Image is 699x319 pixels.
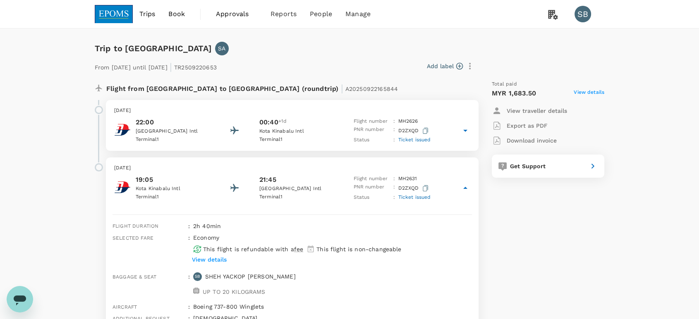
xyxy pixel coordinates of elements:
p: Flight number [353,175,390,183]
p: PNR number [353,126,390,136]
p: [DATE] [114,164,470,172]
p: Terminal 1 [136,193,210,201]
p: [GEOGRAPHIC_DATA] Intl [136,127,210,136]
p: SA [218,44,225,52]
p: : [393,126,395,136]
p: Flight from [GEOGRAPHIC_DATA] to [GEOGRAPHIC_DATA] (roundtrip) [106,80,398,95]
div: : [185,230,190,269]
button: Export as PDF [492,118,548,133]
span: Baggage & seat [113,274,156,280]
p: [GEOGRAPHIC_DATA] Intl [259,185,334,193]
p: Download invoice [507,136,557,145]
p: View details [192,255,227,264]
span: Get Support [510,163,546,169]
span: Reports [271,9,297,19]
button: Add label [427,62,463,70]
span: | [340,83,343,94]
p: SB [195,274,200,279]
span: Ticket issued [398,194,431,200]
span: Ticket issued [398,137,431,143]
p: 00:40 [259,117,278,127]
div: : [185,219,190,230]
p: : [393,193,395,202]
p: 21:45 [259,175,276,185]
img: Malaysia Airlines [114,121,131,138]
p: D2ZXQD [398,126,430,136]
span: +1d [278,117,287,127]
p: [DATE] [114,107,470,115]
span: Flight duration [113,223,158,229]
p: Terminal 1 [259,193,334,201]
img: EPOMS SDN BHD [95,5,133,23]
p: Terminal 1 [259,136,334,144]
div: SB [575,6,591,22]
p: Status [353,193,390,202]
button: View details [190,253,229,266]
button: Download invoice [492,133,557,148]
p: Kota Kinabalu Intl [259,127,334,136]
span: People [310,9,332,19]
p: UP TO 20 KILOGRAMS [203,288,266,296]
p: This flight is refundable with a [203,245,303,253]
p: : [393,136,395,144]
iframe: Button to launch messaging window [7,286,33,312]
span: Trips [139,9,156,19]
p: 19:05 [136,175,210,185]
span: Aircraft [113,304,137,310]
div: : [185,269,190,299]
span: Total paid [492,80,517,88]
span: fee [294,246,303,252]
div: : [185,299,190,311]
p: MH 2626 [398,117,418,126]
p: 2h 40min [193,222,472,230]
p: Export as PDF [507,121,548,130]
span: Book [168,9,185,19]
p: : [393,175,395,183]
p: From [DATE] until [DATE] TR2509220653 [95,59,217,74]
p: : [393,117,395,126]
span: Selected fare [113,235,153,241]
p: Terminal 1 [136,136,210,144]
p: economy [193,233,219,242]
button: View traveller details [492,103,567,118]
p: Flight number [353,117,390,126]
p: 22:00 [136,117,210,127]
span: | [170,61,172,73]
div: Boeing 737-800 Winglets [190,299,472,311]
p: View traveller details [507,107,567,115]
p: MH 2631 [398,175,417,183]
span: A20250922165844 [345,86,398,92]
p: SHEH YACKOP [PERSON_NAME] [205,272,296,281]
p: This flight is non-changeable [316,245,401,253]
h6: Trip to [GEOGRAPHIC_DATA] [95,42,212,55]
p: Kota Kinabalu Intl [136,185,210,193]
p: : [393,183,395,193]
p: PNR number [353,183,390,193]
img: Malaysia Airlines [114,179,131,195]
span: Manage [345,9,371,19]
p: Status [353,136,390,144]
span: Approvals [216,9,257,19]
p: D2ZXQD [398,183,430,193]
img: baggage-icon [193,288,199,294]
p: MYR 1,683.50 [492,88,536,98]
span: View details [574,88,604,98]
